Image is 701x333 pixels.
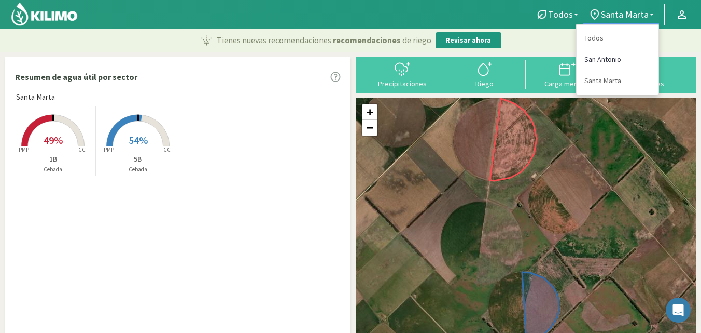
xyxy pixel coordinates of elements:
p: Cebada [11,165,95,174]
div: Carga mensual [529,80,605,87]
span: Santa Marta [601,9,649,20]
button: Riego [443,60,526,88]
a: Zoom in [362,104,377,120]
p: Revisar ahora [446,35,491,46]
tspan: CC [163,146,171,153]
button: Precipitaciones [361,60,443,88]
tspan: PMP [104,146,114,153]
div: Riego [446,80,523,87]
p: 1B [11,154,95,165]
p: 5B [96,154,180,165]
span: Todos [548,9,573,20]
div: Open Intercom Messenger [666,298,691,323]
span: de riego [402,34,431,46]
button: Carga mensual [526,60,608,88]
p: Tienes nuevas recomendaciones [217,34,431,46]
div: Precipitaciones [364,80,440,87]
button: Revisar ahora [436,32,501,49]
span: recomendaciones [333,34,401,46]
span: 49% [44,134,63,146]
a: Santa Marta [577,70,658,91]
p: Resumen de agua útil por sector [15,71,137,83]
a: Todos [577,28,658,49]
a: San Antonio [577,49,658,70]
tspan: CC [79,146,86,153]
a: Zoom out [362,120,377,136]
p: Cebada [96,165,180,174]
span: 54% [129,134,148,146]
tspan: PMP [19,146,29,153]
span: Santa Marta [16,91,55,103]
img: Kilimo [10,2,78,26]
